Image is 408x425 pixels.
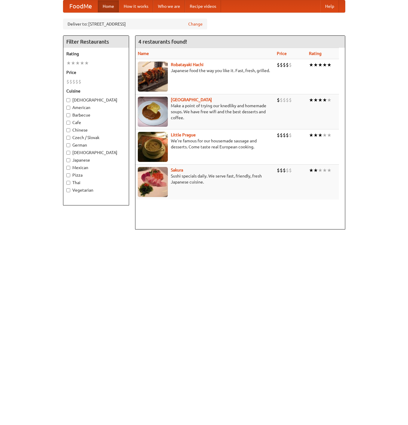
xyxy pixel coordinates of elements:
[309,62,313,68] li: ★
[80,60,84,66] li: ★
[283,167,286,174] li: $
[66,165,126,171] label: Mexican
[66,127,126,133] label: Chinese
[327,132,331,138] li: ★
[66,180,126,186] label: Thai
[138,167,168,197] img: sakura.jpg
[277,167,280,174] li: $
[280,167,283,174] li: $
[309,51,322,56] a: Rating
[277,62,280,68] li: $
[63,36,129,48] h4: Filter Restaurants
[66,166,70,170] input: Mexican
[66,97,126,103] label: [DEMOGRAPHIC_DATA]
[66,121,70,125] input: Cafe
[277,132,280,138] li: $
[66,88,126,94] h5: Cuisine
[289,62,292,68] li: $
[171,62,204,67] a: Robatayaki Hachi
[309,97,313,103] li: ★
[185,0,221,12] a: Recipe videos
[286,132,289,138] li: $
[286,62,289,68] li: $
[320,0,339,12] a: Help
[280,62,283,68] li: $
[322,132,327,138] li: ★
[138,62,168,92] img: robatayaki.jpg
[313,132,318,138] li: ★
[138,173,272,185] p: Sushi specials daily. We serve fast, friendly, fresh Japanese cuisine.
[66,69,126,75] h5: Price
[66,150,126,156] label: [DEMOGRAPHIC_DATA]
[171,97,212,102] a: [GEOGRAPHIC_DATA]
[72,78,75,85] li: $
[280,132,283,138] li: $
[69,78,72,85] li: $
[66,113,70,117] input: Barbecue
[66,78,69,85] li: $
[318,97,322,103] li: ★
[283,62,286,68] li: $
[280,97,283,103] li: $
[138,103,272,121] p: Make a point of trying our knedlíky and homemade soups. We have free wifi and the best desserts a...
[66,172,126,178] label: Pizza
[138,39,187,44] ng-pluralize: 4 restaurants found!
[66,51,126,57] h5: Rating
[138,138,272,150] p: We're famous for our housemade sausage and desserts. Come taste real European cooking.
[309,167,313,174] li: ★
[66,188,70,192] input: Vegetarian
[327,167,331,174] li: ★
[66,135,126,141] label: Czech / Slovak
[138,68,272,74] p: Japanese food the way you like it. Fast, fresh, grilled.
[277,97,280,103] li: $
[286,97,289,103] li: $
[75,60,80,66] li: ★
[138,97,168,127] img: czechpoint.jpg
[138,132,168,162] img: littleprague.jpg
[313,97,318,103] li: ★
[153,0,185,12] a: Who we are
[66,112,126,118] label: Barbecue
[318,62,322,68] li: ★
[322,167,327,174] li: ★
[66,143,70,147] input: German
[313,167,318,174] li: ★
[289,132,292,138] li: $
[98,0,119,12] a: Home
[318,132,322,138] li: ★
[309,132,313,138] li: ★
[66,187,126,193] label: Vegetarian
[66,136,70,140] input: Czech / Slovak
[78,78,81,85] li: $
[171,132,196,137] b: Little Prague
[188,21,203,27] a: Change
[171,168,183,172] a: Sakura
[63,19,207,29] div: Deliver to: [STREET_ADDRESS]
[71,60,75,66] li: ★
[283,97,286,103] li: $
[66,142,126,148] label: German
[283,132,286,138] li: $
[66,158,70,162] input: Japanese
[327,62,331,68] li: ★
[322,97,327,103] li: ★
[66,151,70,155] input: [DEMOGRAPHIC_DATA]
[66,105,126,111] label: American
[66,60,71,66] li: ★
[66,157,126,163] label: Japanese
[286,167,289,174] li: $
[66,120,126,126] label: Cafe
[84,60,89,66] li: ★
[66,128,70,132] input: Chinese
[318,167,322,174] li: ★
[66,181,70,185] input: Thai
[289,97,292,103] li: $
[119,0,153,12] a: How it works
[75,78,78,85] li: $
[313,62,318,68] li: ★
[66,106,70,110] input: American
[66,98,70,102] input: [DEMOGRAPHIC_DATA]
